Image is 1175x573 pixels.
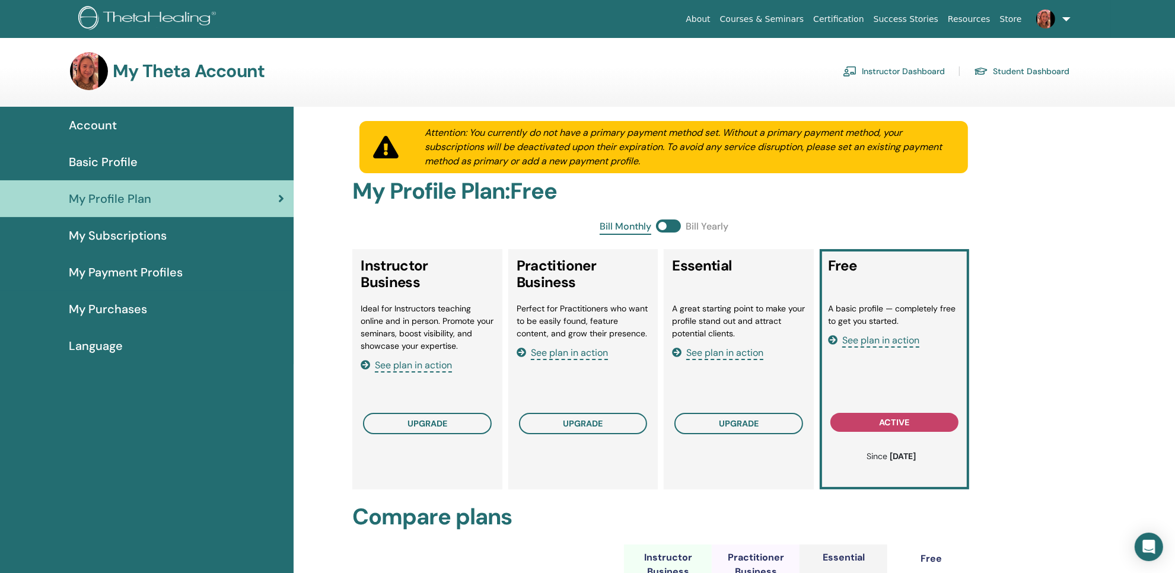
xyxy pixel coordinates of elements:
[78,6,220,33] img: logo.png
[361,303,494,352] li: Ideal for Instructors teaching online and in person. Promote your seminars, boost visibility, and...
[890,451,916,461] b: [DATE]
[672,346,763,359] a: See plan in action
[363,413,492,434] button: upgrade
[361,359,452,371] a: See plan in action
[1135,533,1163,561] div: Open Intercom Messenger
[69,153,138,171] span: Basic Profile
[375,359,452,373] span: See plan in action
[113,61,265,82] h3: My Theta Account
[842,334,919,348] span: See plan in action
[995,8,1027,30] a: Store
[407,418,447,429] span: upgrade
[531,346,608,360] span: See plan in action
[69,300,147,318] span: My Purchases
[681,8,715,30] a: About
[70,52,108,90] img: default.jpg
[69,337,123,355] span: Language
[974,66,988,77] img: graduation-cap.svg
[1036,9,1055,28] img: default.jpg
[823,550,865,565] div: Essential
[672,303,805,340] li: A great starting point to make your profile stand out and attract potential clients.
[69,190,151,208] span: My Profile Plan
[974,62,1069,81] a: Student Dashboard
[808,8,868,30] a: Certification
[943,8,995,30] a: Resources
[715,8,809,30] a: Courses & Seminars
[686,346,763,360] span: See plan in action
[600,219,651,235] span: Bill Monthly
[828,334,919,346] a: See plan in action
[69,263,183,281] span: My Payment Profiles
[352,178,975,205] h2: My Profile Plan : Free
[834,450,950,463] p: Since
[869,8,943,30] a: Success Stories
[410,126,969,168] div: Attention: You currently do not have a primary payment method set. Without a primary payment meth...
[830,413,959,432] button: active
[880,417,910,428] span: active
[674,413,803,434] button: upgrade
[921,552,942,566] div: Free
[563,418,603,429] span: upgrade
[843,62,945,81] a: Instructor Dashboard
[517,303,650,340] li: Perfect for Practitioners who want to be easily found, feature content, and grow their presence.
[517,346,608,359] a: See plan in action
[686,219,728,235] span: Bill Yearly
[828,303,961,327] li: A basic profile — completely free to get you started.
[719,418,759,429] span: upgrade
[843,66,857,77] img: chalkboard-teacher.svg
[69,227,167,244] span: My Subscriptions
[519,413,648,434] button: upgrade
[352,504,975,531] h2: Compare plans
[69,116,117,134] span: Account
